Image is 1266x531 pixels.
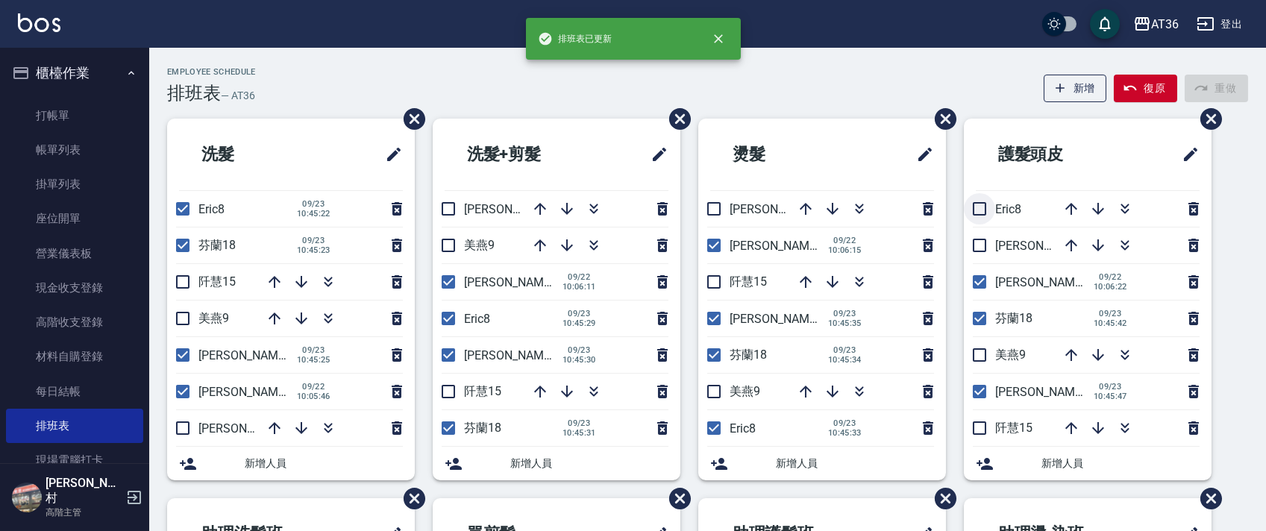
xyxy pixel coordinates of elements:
span: Eric8 [995,202,1021,216]
span: 10:45:22 [297,209,330,219]
span: 10:45:25 [297,355,330,365]
span: 阡慧15 [995,421,1032,435]
span: 新增人員 [1041,456,1200,471]
span: [PERSON_NAME]16 [730,202,833,216]
span: [PERSON_NAME]11 [464,348,567,362]
button: 櫃檯作業 [6,54,143,92]
span: 09/22 [297,382,330,392]
span: [PERSON_NAME]11 [198,348,301,362]
span: 修改班表的標題 [907,136,934,172]
span: 修改班表的標題 [642,136,668,172]
div: 新增人員 [167,447,415,480]
span: 09/23 [1094,382,1127,392]
h2: 燙髮 [710,128,847,181]
span: 09/23 [828,345,862,355]
span: 阡慧15 [730,274,767,289]
a: 高階收支登錄 [6,305,143,339]
span: 新增人員 [776,456,934,471]
img: Logo [18,13,60,32]
span: [PERSON_NAME]16 [995,239,1098,253]
span: 10:05:46 [297,392,330,401]
span: 刪除班表 [658,97,693,141]
span: 09/23 [563,309,596,318]
span: 美燕9 [730,384,760,398]
span: 美燕9 [464,238,495,252]
span: 10:06:15 [828,245,862,255]
p: 高階主管 [46,506,122,519]
span: 芬蘭18 [730,348,767,362]
img: Person [12,483,42,512]
span: 刪除班表 [658,477,693,521]
h2: 洗髮 [179,128,316,181]
h2: 護髮頭皮 [976,128,1129,181]
span: 10:45:33 [828,428,862,438]
span: 美燕9 [198,311,229,325]
a: 材料自購登錄 [6,339,143,374]
span: 修改班表的標題 [376,136,403,172]
span: 09/23 [828,309,862,318]
span: 09/23 [828,418,862,428]
span: 09/22 [828,236,862,245]
span: [PERSON_NAME]6 [198,385,295,399]
a: 掛單列表 [6,167,143,201]
span: Eric8 [464,312,490,326]
span: 09/22 [563,272,596,282]
a: 現金收支登錄 [6,271,143,305]
span: 新增人員 [510,456,668,471]
span: [PERSON_NAME]16 [464,202,567,216]
span: 09/23 [297,345,330,355]
span: 阡慧15 [198,274,236,289]
span: 芬蘭18 [995,311,1032,325]
span: 刪除班表 [392,477,427,521]
span: [PERSON_NAME]6 [464,275,560,289]
span: 10:06:22 [1094,282,1127,292]
span: 09/23 [563,418,596,428]
span: 09/23 [297,199,330,209]
h6: — AT36 [221,88,255,104]
div: 新增人員 [433,447,680,480]
span: Eric8 [198,202,225,216]
h2: 洗髮+剪髮 [445,128,602,181]
button: close [702,22,735,55]
div: AT36 [1151,15,1179,34]
span: 刪除班表 [392,97,427,141]
span: 修改班表的標題 [1173,136,1200,172]
span: 新增人員 [245,456,403,471]
span: 10:45:23 [297,245,330,255]
h5: [PERSON_NAME]村 [46,476,122,506]
a: 排班表 [6,409,143,443]
a: 帳單列表 [6,133,143,167]
span: 10:45:34 [828,355,862,365]
span: 09/23 [563,345,596,355]
span: 阡慧15 [464,384,501,398]
span: 芬蘭18 [198,238,236,252]
span: [PERSON_NAME]11 [995,385,1098,399]
span: Eric8 [730,421,756,436]
span: 10:45:31 [563,428,596,438]
span: 刪除班表 [924,97,959,141]
a: 現場電腦打卡 [6,443,143,477]
span: 芬蘭18 [464,421,501,435]
button: AT36 [1127,9,1185,40]
h2: Employee Schedule [167,67,256,77]
span: 10:45:42 [1094,318,1127,328]
span: [PERSON_NAME]16 [198,421,301,436]
span: 10:45:35 [828,318,862,328]
button: 登出 [1191,10,1248,38]
div: 新增人員 [964,447,1212,480]
span: 10:45:30 [563,355,596,365]
span: 美燕9 [995,348,1026,362]
span: 09/23 [297,236,330,245]
a: 座位開單 [6,201,143,236]
a: 打帳單 [6,98,143,133]
span: 刪除班表 [924,477,959,521]
span: 09/22 [1094,272,1127,282]
button: save [1090,9,1120,39]
a: 營業儀表板 [6,236,143,271]
span: 10:06:11 [563,282,596,292]
h3: 排班表 [167,83,221,104]
span: 刪除班表 [1189,97,1224,141]
span: 10:45:29 [563,318,596,328]
a: 每日結帳 [6,374,143,409]
button: 新增 [1044,75,1107,102]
